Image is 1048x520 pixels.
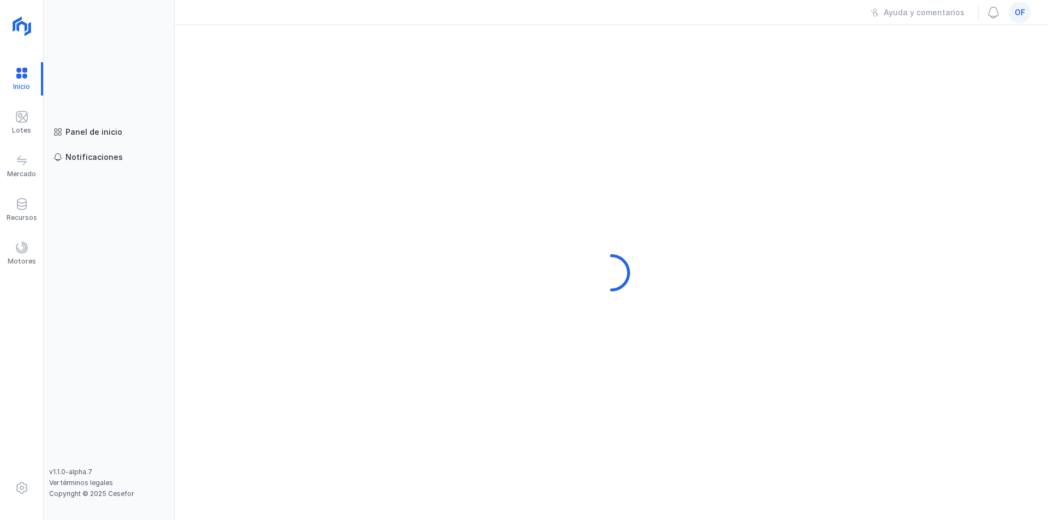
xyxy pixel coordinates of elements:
[49,122,169,142] a: Panel de inicio
[884,7,964,18] div: Ayuda y comentarios
[49,147,169,167] a: Notificaciones
[8,257,36,266] div: Motores
[7,213,37,222] div: Recursos
[8,13,35,40] img: logoRight.svg
[65,152,123,163] div: Notificaciones
[7,170,36,178] div: Mercado
[49,479,113,487] a: Ver términos legales
[864,3,972,22] button: Ayuda y comentarios
[65,127,122,138] div: Panel de inicio
[49,468,169,476] div: v1.1.0-alpha.7
[1015,7,1025,18] span: of
[49,489,169,498] div: Copyright © 2025 Cesefor
[12,126,31,135] div: Lotes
